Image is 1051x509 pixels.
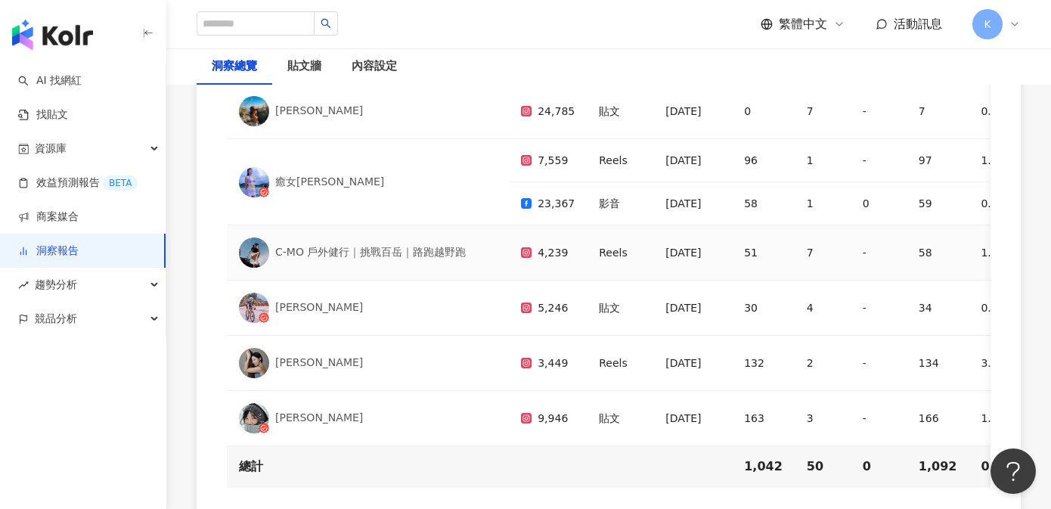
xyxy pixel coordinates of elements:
[744,102,783,120] div: 0
[287,57,321,76] div: 貼文牆
[521,299,575,317] div: 5,246
[239,403,269,433] img: KOL Avatar
[18,175,138,191] a: 效益預測報告BETA
[521,102,575,120] div: 24,785
[352,57,397,76] div: 內容設定
[744,299,783,317] div: 30
[807,299,839,317] div: 4
[599,244,641,262] div: Reels
[807,354,839,372] div: 2
[991,448,1036,494] iframe: Help Scout Beacon - Open
[35,302,77,336] span: 競品分析
[665,151,720,169] div: [DATE]
[919,102,957,120] div: 7
[212,57,257,76] div: 洞察總覽
[18,280,29,290] span: rise
[807,244,839,262] div: 7
[919,458,957,475] div: 1,092
[18,209,79,225] a: 商案媒合
[981,299,1023,317] div: 0.65%
[521,151,575,169] div: 7,559
[981,151,1023,169] div: 1.28%
[863,244,894,262] div: -
[599,151,641,169] div: Reels
[919,244,957,262] div: 58
[18,107,68,123] a: 找貼文
[919,354,957,372] div: 134
[239,293,269,323] img: KOL Avatar
[744,151,783,169] div: 96
[744,244,783,262] div: 51
[981,409,1023,427] div: 1.67%
[275,300,363,315] div: [PERSON_NAME]
[239,167,269,197] img: KOL Avatar
[744,458,783,475] div: 1,042
[521,194,575,213] div: 23,367
[521,409,575,427] div: 9,946
[863,354,894,372] div: -
[599,194,641,213] div: 影音
[744,354,783,372] div: 132
[863,151,894,169] div: -
[665,354,720,372] div: [DATE]
[779,16,827,33] span: 繁體中文
[919,299,957,317] div: 34
[239,458,497,475] div: 總計
[599,102,641,120] div: 貼文
[981,244,1023,262] div: 1.37%
[665,194,720,213] div: [DATE]
[35,132,67,166] span: 資源庫
[981,458,1023,475] div: 0.86%
[665,244,720,262] div: [DATE]
[239,96,269,126] img: KOL Avatar
[665,409,720,427] div: [DATE]
[981,354,1023,372] div: 3.89%
[18,244,79,259] a: 洞察報告
[807,151,839,169] div: 1
[275,245,466,260] div: C-MO 戶外健行｜挑戰百岳｜路跑越野跑
[521,354,575,372] div: 3,449
[863,458,894,475] div: 0
[599,299,641,317] div: 貼文
[599,354,641,372] div: Reels
[599,409,641,427] div: 貼文
[863,409,894,427] div: -
[984,16,991,33] span: K
[12,20,93,50] img: logo
[807,409,839,427] div: 3
[981,194,1023,213] div: 0.25%
[275,104,363,119] div: [PERSON_NAME]
[863,194,894,213] div: 0
[275,355,363,371] div: [PERSON_NAME]
[981,102,1023,120] div: 0.03%
[665,299,720,317] div: [DATE]
[863,299,894,317] div: -
[239,348,269,378] img: KOL Avatar
[35,268,77,302] span: 趨勢分析
[18,73,82,88] a: searchAI 找網紅
[863,102,894,120] div: -
[807,102,839,120] div: 7
[807,458,839,475] div: 50
[894,17,942,31] span: 活動訊息
[665,102,720,120] div: [DATE]
[744,194,783,213] div: 58
[321,18,331,29] span: search
[521,244,575,262] div: 4,239
[807,194,839,213] div: 1
[919,409,957,427] div: 166
[744,409,783,427] div: 163
[275,411,363,426] div: [PERSON_NAME]
[919,151,957,169] div: 97
[275,175,384,190] div: 癒女[PERSON_NAME]
[919,194,957,213] div: 59
[239,237,269,268] img: KOL Avatar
